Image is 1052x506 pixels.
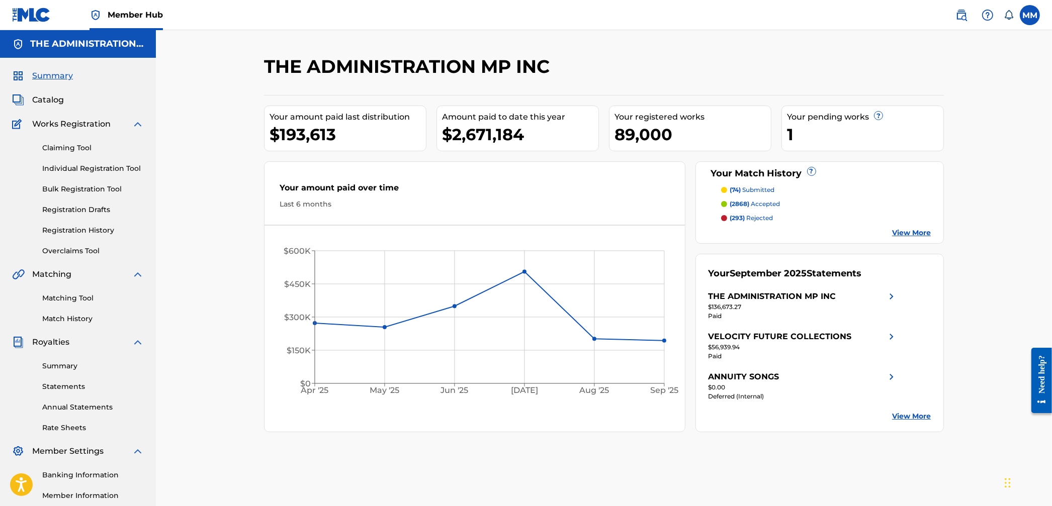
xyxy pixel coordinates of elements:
div: Drag [1005,468,1011,498]
iframe: Chat Widget [1002,458,1052,506]
span: ? [874,112,883,120]
img: Summary [12,70,24,82]
img: expand [132,268,144,280]
a: Claiming Tool [42,143,144,153]
span: (293) [730,214,745,222]
span: Catalog [32,94,64,106]
div: Paid [709,312,898,321]
div: $2,671,184 [442,123,598,146]
a: (293) rejected [721,214,931,223]
div: Your amount paid over time [280,182,670,199]
a: Public Search [951,5,972,25]
span: Matching [32,268,71,280]
img: expand [132,336,144,348]
tspan: $0 [300,379,311,388]
tspan: [DATE] [511,385,538,395]
a: (74) submitted [721,185,931,194]
img: right chevron icon [886,290,898,302]
a: Member Information [42,490,144,501]
a: VELOCITY FUTURE COLLECTIONSright chevron icon$56,939.94Paid [709,331,898,361]
p: submitted [730,185,775,194]
img: right chevron icon [886,331,898,343]
img: Catalog [12,94,24,106]
img: Works Registration [12,118,25,130]
img: Matching [12,268,25,280]
a: Matching Tool [42,293,144,303]
div: $193,613 [270,123,426,146]
div: Amount paid to date this year [442,111,598,123]
span: ? [808,167,816,175]
h2: THE ADMINISTRATION MP INC [264,55,555,78]
div: VELOCITY FUTURE COLLECTIONS [709,331,852,343]
img: Member Settings [12,445,24,457]
img: right chevron icon [886,371,898,383]
div: Your amount paid last distribution [270,111,426,123]
a: View More [892,411,931,422]
p: rejected [730,214,773,223]
h5: THE ADMINISTRATION MP INC [30,38,144,50]
a: Registration Drafts [42,205,144,215]
a: (2868) accepted [721,199,931,209]
span: Summary [32,70,73,82]
a: Banking Information [42,470,144,480]
div: User Menu [1020,5,1040,25]
div: Your Statements [709,267,862,280]
span: Member Settings [32,445,104,457]
div: ANNUITY SONGS [709,371,779,383]
tspan: $600K [284,246,311,256]
a: Statements [42,381,144,392]
div: 1 [787,123,943,146]
img: Royalties [12,336,24,348]
img: Top Rightsholder [90,9,102,21]
tspan: $150K [287,346,311,355]
div: 89,000 [615,123,771,146]
div: Your registered works [615,111,771,123]
div: $0.00 [709,383,898,392]
tspan: $300K [284,313,311,322]
div: Your Match History [709,167,931,180]
a: Rate Sheets [42,423,144,433]
tspan: Jun '25 [441,385,469,395]
span: (74) [730,186,741,193]
a: CatalogCatalog [12,94,64,106]
span: Member Hub [108,9,163,21]
a: Overclaims Tool [42,246,144,256]
iframe: Resource Center [1024,340,1052,421]
span: Royalties [32,336,69,348]
span: Works Registration [32,118,111,130]
a: Summary [42,361,144,371]
div: Your pending works [787,111,943,123]
div: $56,939.94 [709,343,898,352]
a: Match History [42,314,144,324]
img: Accounts [12,38,24,50]
div: Paid [709,352,898,361]
img: expand [132,118,144,130]
div: Last 6 months [280,199,670,210]
tspan: Apr '25 [301,385,329,395]
div: Help [978,5,998,25]
p: accepted [730,199,780,209]
img: expand [132,445,144,457]
a: Registration History [42,225,144,236]
a: Annual Statements [42,402,144,413]
div: $136,673.27 [709,302,898,312]
img: MLC Logo [12,8,51,22]
tspan: Sep '25 [650,385,678,395]
a: ANNUITY SONGSright chevron icon$0.00Deferred (Internal) [709,371,898,401]
span: September 2025 [730,268,807,279]
a: Individual Registration Tool [42,163,144,174]
a: Bulk Registration Tool [42,184,144,194]
div: Notifications [1004,10,1014,20]
div: Deferred (Internal) [709,392,898,401]
a: View More [892,228,931,238]
div: THE ADMINISTRATION MP INC [709,290,836,302]
tspan: Aug '25 [579,385,609,395]
a: THE ADMINISTRATION MP INCright chevron icon$136,673.27Paid [709,290,898,321]
span: (2868) [730,200,750,208]
tspan: $450K [284,279,311,289]
img: search [955,9,968,21]
a: SummarySummary [12,70,73,82]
